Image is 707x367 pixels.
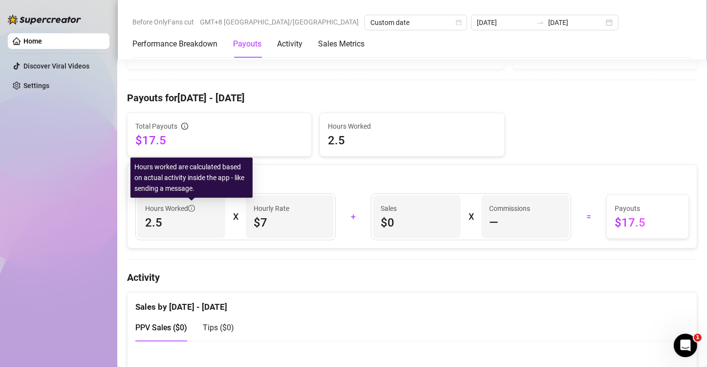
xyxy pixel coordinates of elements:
[477,17,533,28] input: Start date
[135,121,177,132] span: Total Payouts
[145,215,217,230] span: 2.5
[489,215,498,230] span: —
[135,293,689,314] div: Sales by [DATE] - [DATE]
[254,203,289,214] article: Hourly Rate
[548,17,604,28] input: End date
[145,203,195,214] span: Hours Worked
[233,209,238,225] div: X
[381,203,453,214] span: Sales
[328,121,496,132] span: Hours Worked
[203,323,234,332] span: Tips ( $0 )
[135,173,689,186] div: Breakdown
[370,15,461,30] span: Custom date
[132,38,217,50] div: Performance Breakdown
[8,15,81,24] img: logo-BBDzfeDw.svg
[188,205,195,212] span: info-circle
[536,19,544,26] span: swap-right
[127,271,697,284] h4: Activity
[615,215,681,230] span: $17.5
[200,15,359,29] span: GMT+8 [GEOGRAPHIC_DATA]/[GEOGRAPHIC_DATA]
[694,334,702,342] span: 1
[233,38,261,50] div: Payouts
[674,334,697,357] iframe: Intercom live chat
[23,62,89,70] a: Discover Viral Videos
[469,209,473,225] div: X
[135,133,303,148] span: $17.5
[130,158,253,198] div: Hours worked are calculated based on actual activity inside the app - like sending a message.
[23,37,42,45] a: Home
[181,123,188,130] span: info-circle
[577,209,600,225] div: =
[254,215,326,230] span: $7
[328,133,496,148] span: 2.5
[381,215,453,230] span: $0
[489,203,530,214] article: Commissions
[127,91,697,105] h4: Payouts for [DATE] - [DATE]
[132,15,194,29] span: Before OnlyFans cut
[135,323,187,332] span: PPV Sales ( $0 )
[277,38,302,50] div: Activity
[536,19,544,26] span: to
[23,82,49,90] a: Settings
[318,38,364,50] div: Sales Metrics
[615,203,681,214] span: Payouts
[342,209,365,225] div: +
[456,20,462,25] span: calendar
